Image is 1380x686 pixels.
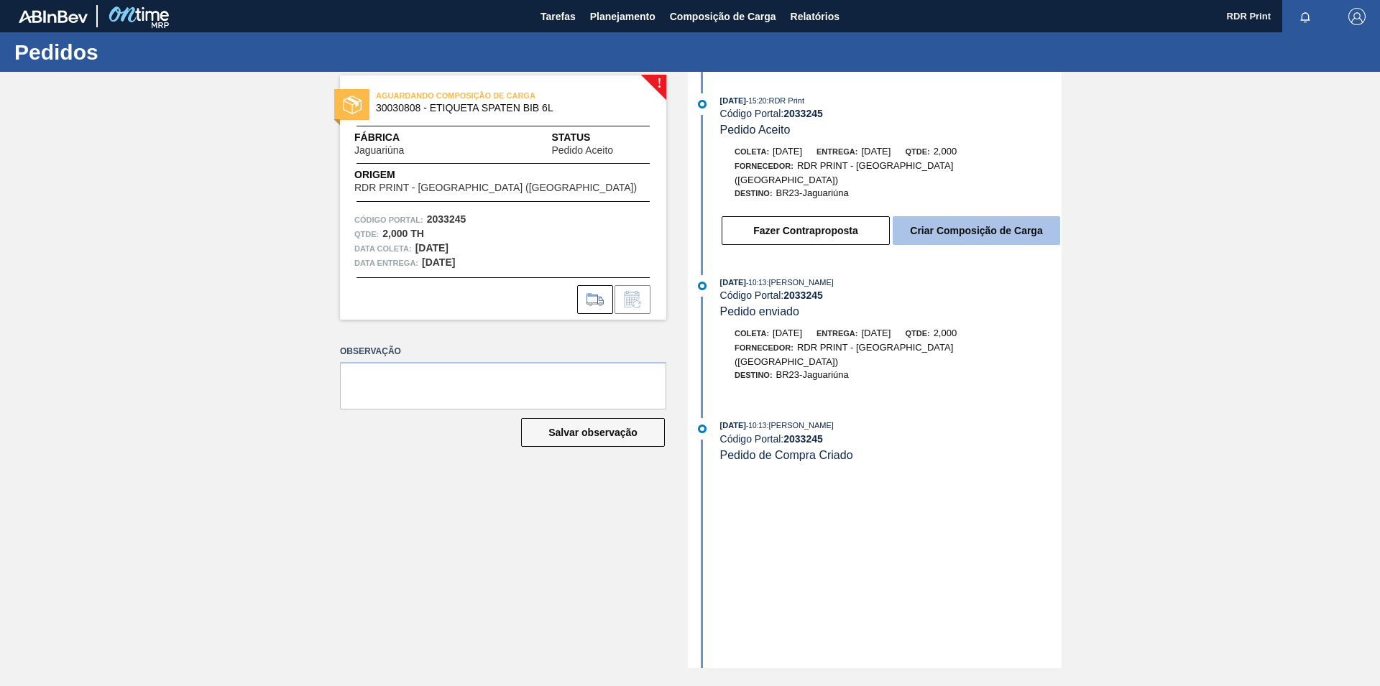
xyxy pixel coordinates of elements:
span: Coleta: [735,329,769,338]
img: atual [698,282,707,290]
div: Informar alteração no pedido [615,285,650,314]
span: [DATE] [861,328,891,338]
button: Criar Composição de Carga [893,216,1060,245]
span: [DATE] [720,96,746,105]
span: 2,000 [934,328,957,338]
span: [DATE] [720,421,746,430]
span: Pedido Aceito [551,145,613,156]
img: Logout [1348,8,1366,25]
span: Composição de Carga [670,8,776,25]
span: Planejamento [590,8,655,25]
div: Código Portal: [720,289,1062,301]
span: Entrega: [816,147,857,156]
label: Observação [340,341,666,362]
span: : [PERSON_NAME] [766,421,834,430]
img: atual [698,425,707,433]
span: Fábrica [354,130,449,145]
span: - 10:13 [746,422,766,430]
span: [DATE] [861,146,891,157]
strong: 2033245 [783,433,823,445]
strong: [DATE] [415,242,448,254]
strong: 2,000 TH [382,228,424,239]
span: Origem [354,167,652,182]
button: Salvar observação [521,418,665,447]
span: Pedido Aceito [720,124,791,136]
span: RDR PRINT - [GEOGRAPHIC_DATA] ([GEOGRAPHIC_DATA]) [735,160,953,185]
span: - 15:20 [746,97,766,105]
span: BR23-Jaguariúna [776,187,849,198]
strong: 2033245 [427,213,466,225]
span: RDR PRINT - [GEOGRAPHIC_DATA] ([GEOGRAPHIC_DATA]) [354,182,637,193]
span: Entrega: [816,329,857,338]
span: : RDR Print [766,96,804,105]
img: atual [698,100,707,108]
span: 2,000 [934,146,957,157]
span: [DATE] [773,146,802,157]
span: [DATE] [773,328,802,338]
span: Relatórios [791,8,839,25]
strong: [DATE] [422,256,455,268]
button: Fazer Contraproposta [722,216,890,245]
span: Tarefas [540,8,576,25]
span: Pedido enviado [720,305,799,317]
strong: 2033245 [783,108,823,119]
img: TNhmsLtSVTkK8tSr43FrP2fwEKptu5GPRR3wAAAABJRU5ErkJggg== [19,10,88,23]
span: Pedido de Compra Criado [720,449,853,461]
div: Código Portal: [720,108,1062,119]
div: Ir para Composição de Carga [577,285,613,314]
span: Jaguariúna [354,145,404,156]
button: Notificações [1282,6,1328,27]
span: - 10:13 [746,279,766,287]
span: Destino: [735,371,773,379]
span: Status [551,130,652,145]
strong: 2033245 [783,289,823,301]
span: Coleta: [735,147,769,156]
span: Fornecedor: [735,343,793,352]
span: 30030808 - ETIQUETA SPATEN BIB 6L [376,103,637,113]
img: status [343,96,362,114]
span: Destino: [735,189,773,198]
h1: Pedidos [14,44,270,60]
span: RDR PRINT - [GEOGRAPHIC_DATA] ([GEOGRAPHIC_DATA]) [735,342,953,367]
span: Qtde: [905,147,929,156]
span: Qtde : [354,227,379,241]
span: : [PERSON_NAME] [766,278,834,287]
span: Data entrega: [354,256,418,270]
span: Código Portal: [354,213,423,227]
span: AGUARDANDO COMPOSIÇÃO DE CARGA [376,88,577,103]
span: [DATE] [720,278,746,287]
span: Fornecedor: [735,162,793,170]
span: Qtde: [905,329,929,338]
div: Código Portal: [720,433,1062,445]
span: Data coleta: [354,241,412,256]
span: BR23-Jaguariúna [776,369,849,380]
